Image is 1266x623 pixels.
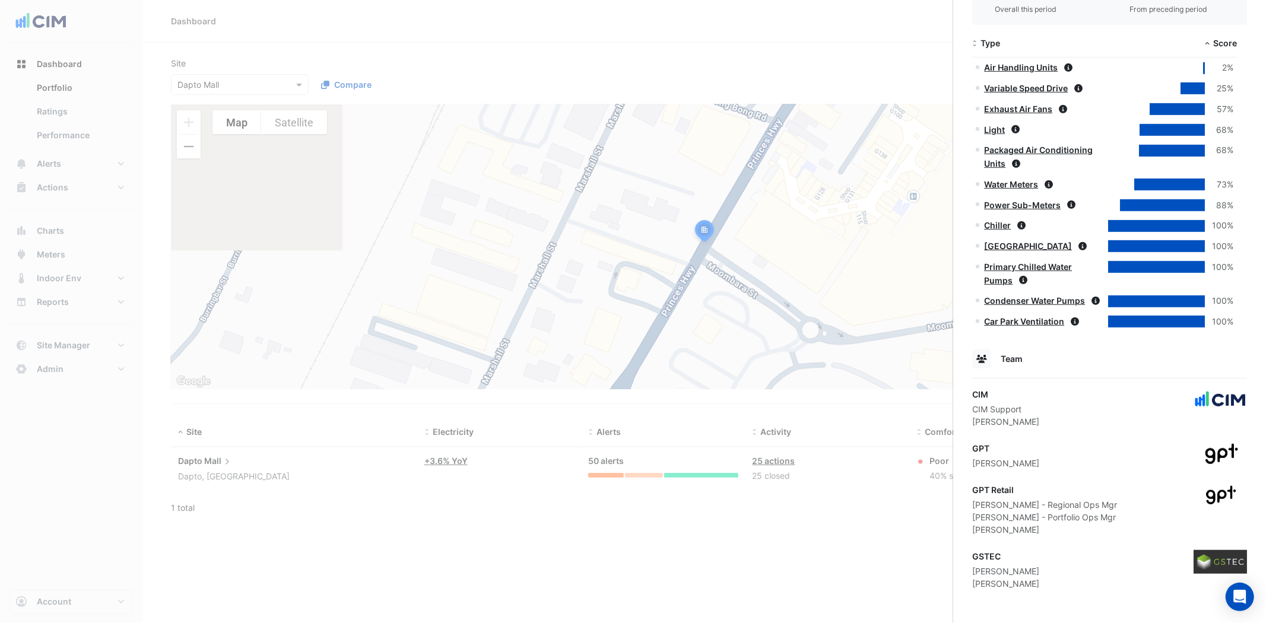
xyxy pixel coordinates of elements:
div: 100% [1205,240,1233,253]
a: Water Meters [984,179,1038,189]
a: [GEOGRAPHIC_DATA] [984,241,1072,251]
a: Light [984,125,1005,135]
div: 68% [1205,144,1233,157]
div: 57% [1205,103,1233,116]
a: Condenser Water Pumps [984,295,1085,306]
a: Car Park Ventilation [984,316,1064,326]
div: 2% [1205,61,1233,75]
div: [PERSON_NAME] [972,457,1039,469]
div: 73% [1205,178,1233,192]
div: GSTEC [972,550,1039,562]
div: [PERSON_NAME] [972,577,1039,590]
div: 88% [1205,199,1233,212]
div: GPT [972,442,1039,454]
div: [PERSON_NAME] - Regional Ops Mgr [972,498,1117,511]
a: Variable Speed Drive [984,83,1068,93]
div: 100% [1205,315,1233,329]
img: GPT [1194,442,1247,466]
div: 100% [1205,219,1233,233]
a: Chiller [984,220,1011,230]
div: CIM [972,388,1039,401]
div: 100% [1205,294,1233,308]
div: Overall this period [995,4,1056,15]
a: Primary Chilled Water Pumps [984,262,1072,285]
a: Exhaust Air Fans [984,104,1052,114]
div: [PERSON_NAME] [972,565,1039,577]
a: Power Sub-Meters [984,200,1061,210]
div: 25% [1205,82,1233,96]
div: [PERSON_NAME] - Portfolio Ops Mgr [972,511,1117,523]
a: Air Handling Units [984,62,1058,72]
div: [PERSON_NAME] [972,523,1117,536]
span: Team [1001,354,1023,364]
div: 68% [1205,123,1233,137]
span: Type [981,38,1000,48]
span: Score [1213,38,1237,48]
img: GSTEC [1194,550,1247,574]
div: CIM Support [972,403,1039,415]
div: From preceding period [1130,4,1208,15]
div: GPT Retail [972,484,1117,496]
img: GPT Retail [1194,484,1247,507]
div: [PERSON_NAME] [972,415,1039,428]
div: 100% [1205,260,1233,274]
div: Open Intercom Messenger [1226,583,1254,611]
img: CIM [1194,388,1247,412]
a: Packaged Air Conditioning Units [984,145,1093,169]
